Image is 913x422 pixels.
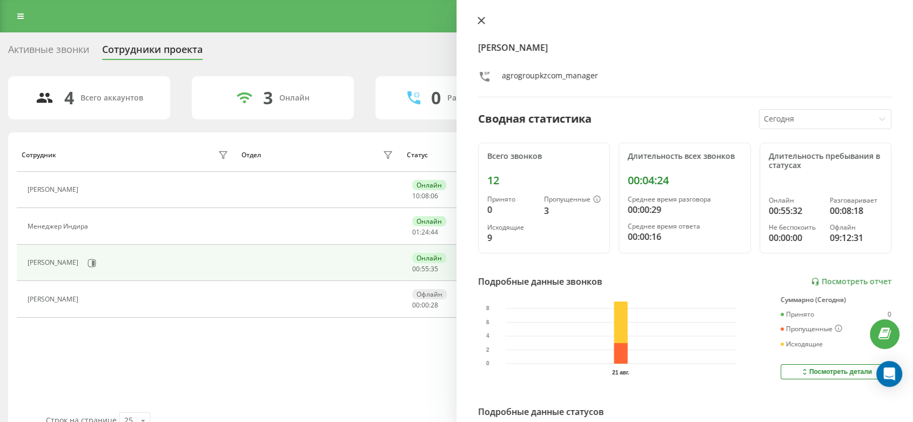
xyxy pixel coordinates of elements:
[412,302,438,309] div: : :
[80,93,143,103] div: Всего аккаунтов
[486,319,489,325] text: 6
[263,88,273,108] div: 3
[888,311,891,318] div: 0
[28,259,81,266] div: [PERSON_NAME]
[412,180,446,190] div: Онлайн
[412,264,420,273] span: 00
[8,44,89,61] div: Активные звонки
[431,88,441,108] div: 0
[407,151,428,159] div: Статус
[486,347,489,353] text: 2
[478,111,592,127] div: Сводная статистика
[628,203,741,216] div: 00:00:29
[544,196,601,204] div: Пропущенные
[478,405,604,418] div: Подробные данные статусов
[102,44,203,61] div: Сотрудники проекта
[487,224,535,231] div: Исходящие
[487,231,535,244] div: 9
[241,151,261,159] div: Отдел
[769,224,821,231] div: Не беспокоить
[28,186,81,193] div: [PERSON_NAME]
[22,151,56,159] div: Сотрудник
[486,305,489,311] text: 8
[502,70,598,86] div: agrogroupkzcom_manager
[876,361,902,387] div: Open Intercom Messenger
[769,231,821,244] div: 00:00:00
[781,296,891,304] div: Суммарно (Сегодня)
[412,192,438,200] div: : :
[781,364,891,379] button: Посмотреть детали
[486,333,489,339] text: 4
[412,265,438,273] div: : :
[830,204,882,217] div: 00:08:18
[830,224,882,231] div: Офлайн
[412,300,420,310] span: 00
[487,203,535,216] div: 0
[628,152,741,161] div: Длительность всех звонков
[544,204,601,217] div: 3
[412,253,446,263] div: Онлайн
[628,223,741,230] div: Среднее время ответа
[769,204,821,217] div: 00:55:32
[478,275,602,288] div: Подробные данные звонков
[28,223,91,230] div: Менеджер Индира
[421,264,429,273] span: 55
[421,300,429,310] span: 00
[628,174,741,187] div: 00:04:24
[781,340,823,348] div: Исходящие
[830,231,882,244] div: 09:12:31
[412,216,446,226] div: Онлайн
[28,296,81,303] div: [PERSON_NAME]
[412,229,438,236] div: : :
[487,152,601,161] div: Всего звонков
[431,300,438,310] span: 28
[487,196,535,203] div: Принято
[412,289,447,299] div: Офлайн
[412,227,420,237] span: 01
[478,41,891,54] h4: [PERSON_NAME]
[628,230,741,243] div: 00:00:16
[279,93,310,103] div: Онлайн
[830,197,882,204] div: Разговаривает
[431,264,438,273] span: 35
[800,367,872,376] div: Посмотреть детали
[431,191,438,200] span: 06
[769,197,821,204] div: Онлайн
[781,325,842,333] div: Пропущенные
[769,152,882,170] div: Длительность пребывания в статусах
[612,370,629,376] text: 21 авг.
[64,88,74,108] div: 4
[412,191,420,200] span: 10
[781,311,814,318] div: Принято
[487,174,601,187] div: 12
[811,277,891,286] a: Посмотреть отчет
[421,227,429,237] span: 24
[421,191,429,200] span: 08
[486,361,489,367] text: 0
[431,227,438,237] span: 44
[447,93,506,103] div: Разговаривают
[628,196,741,203] div: Среднее время разговора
